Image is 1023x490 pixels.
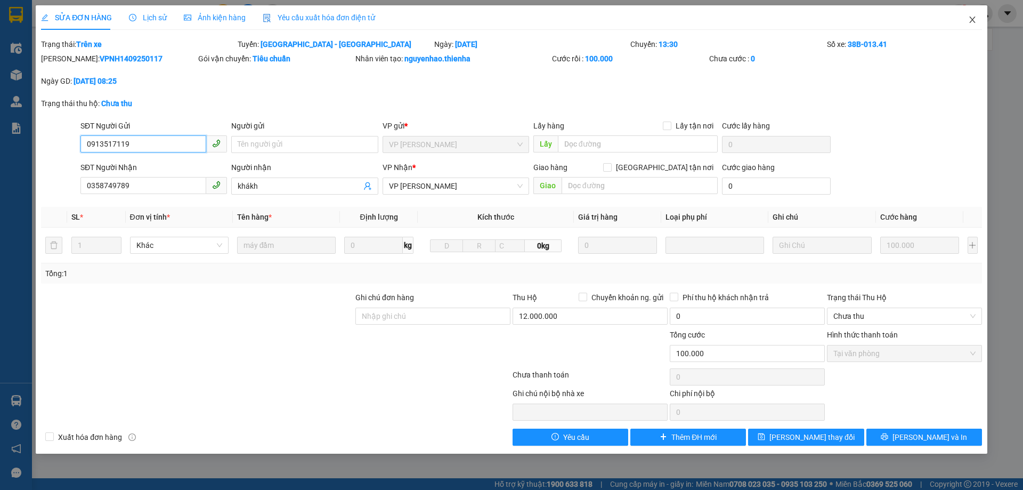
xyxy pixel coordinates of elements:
[957,5,987,35] button: Close
[355,308,510,325] input: Ghi chú đơn hàng
[722,178,831,195] input: Cước giao hàng
[360,213,397,221] span: Định lượng
[533,177,562,194] span: Giao
[45,237,62,254] button: delete
[462,239,496,252] input: R
[54,431,126,443] span: Xuất hóa đơn hàng
[76,40,102,49] b: Trên xe
[612,162,718,173] span: [GEOGRAPHIC_DATA] tận nơi
[513,388,668,404] div: Ghi chú nội bộ nhà xe
[363,182,372,190] span: user-add
[253,54,290,63] b: Tiêu chuẩn
[41,13,112,22] span: SỬA ĐƠN HÀNG
[383,120,529,132] div: VP gửi
[892,431,967,443] span: [PERSON_NAME] và In
[513,429,628,446] button: exclamation-circleYêu cầu
[630,429,746,446] button: plusThêm ĐH mới
[433,38,630,50] div: Ngày:
[827,331,898,339] label: Hình thức thanh toán
[404,54,470,63] b: nguyenhao.thienha
[748,429,864,446] button: save[PERSON_NAME] thay đổi
[670,331,705,339] span: Tổng cước
[74,77,117,85] b: [DATE] 08:25
[558,135,718,152] input: Dọc đường
[880,237,960,254] input: 0
[629,38,826,50] div: Chuyến:
[773,237,871,254] input: Ghi Chú
[198,53,353,65] div: Gói vận chuyển:
[513,293,537,302] span: Thu Hộ
[722,163,775,172] label: Cước giao hàng
[968,15,977,24] span: close
[136,237,222,253] span: Khác
[129,13,167,22] span: Lịch sử
[848,40,887,49] b: 38B-013.41
[562,177,718,194] input: Dọc đường
[237,213,272,221] span: Tên hàng
[758,433,765,441] span: save
[661,207,768,228] th: Loại phụ phí
[826,38,983,50] div: Số xe:
[129,14,136,21] span: clock-circle
[585,54,613,63] b: 100.000
[101,99,132,108] b: Chưa thu
[71,213,80,221] span: SL
[551,433,559,441] span: exclamation-circle
[881,433,888,441] span: printer
[237,237,336,254] input: VD: Bàn, Ghế
[403,237,413,254] span: kg
[587,292,668,303] span: Chuyển khoản ng. gửi
[660,433,667,441] span: plus
[533,135,558,152] span: Lấy
[563,431,589,443] span: Yêu cầu
[968,237,978,254] button: plus
[671,120,718,132] span: Lấy tận nơi
[263,14,271,22] img: icon
[670,388,825,404] div: Chi phí nội bộ
[827,292,982,303] div: Trạng thái Thu Hộ
[237,38,433,50] div: Tuyến:
[41,14,48,21] span: edit
[525,239,561,252] span: 0kg
[231,120,378,132] div: Người gửi
[722,136,831,153] input: Cước lấy hàng
[659,40,678,49] b: 13:30
[184,14,191,21] span: picture
[430,239,463,252] input: D
[128,433,136,441] span: info-circle
[212,139,221,148] span: phone
[671,431,717,443] span: Thêm ĐH mới
[866,429,982,446] button: printer[PERSON_NAME] và In
[130,213,170,221] span: Đơn vị tính
[41,98,236,109] div: Trạng thái thu hộ:
[477,213,514,221] span: Kích thước
[40,38,237,50] div: Trạng thái:
[383,163,412,172] span: VP Nhận
[768,207,875,228] th: Ghi chú
[41,53,196,65] div: [PERSON_NAME]:
[833,308,976,324] span: Chưa thu
[533,122,564,130] span: Lấy hàng
[578,237,657,254] input: 0
[389,178,523,194] span: VP Hà Tĩnh
[45,268,395,279] div: Tổng: 1
[231,162,378,173] div: Người nhận
[263,13,375,22] span: Yêu cầu xuất hóa đơn điện tử
[751,54,755,63] b: 0
[880,213,917,221] span: Cước hàng
[511,369,669,388] div: Chưa thanh toán
[455,40,477,49] b: [DATE]
[100,54,163,63] b: VPNH1409250117
[722,122,770,130] label: Cước lấy hàng
[80,162,227,173] div: SĐT Người Nhận
[709,53,864,65] div: Chưa cước :
[355,53,550,65] div: Nhân viên tạo:
[495,239,525,252] input: C
[80,120,227,132] div: SĐT Người Gửi
[184,13,246,22] span: Ảnh kiện hàng
[833,346,976,362] span: Tại văn phòng
[769,431,855,443] span: [PERSON_NAME] thay đổi
[261,40,411,49] b: [GEOGRAPHIC_DATA] - [GEOGRAPHIC_DATA]
[533,163,567,172] span: Giao hàng
[578,213,618,221] span: Giá trị hàng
